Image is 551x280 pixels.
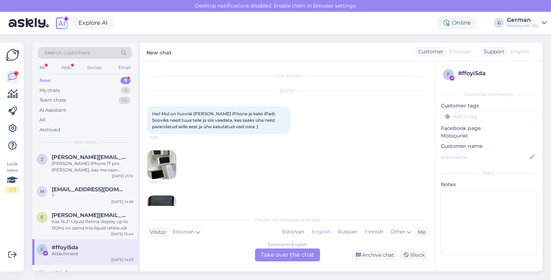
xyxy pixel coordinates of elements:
div: Estonian to English [268,241,307,248]
div: Web [60,63,72,72]
span: f [447,72,450,77]
p: Customer tags [441,102,537,110]
div: Online [438,16,477,29]
div: Block [400,250,428,260]
span: English [510,48,529,55]
div: New [39,77,51,84]
div: Chat started [147,73,428,79]
div: [DATE] 13:44 [111,231,133,237]
p: Customer name [441,143,537,150]
div: [DATE] [147,88,428,94]
span: e [41,214,43,220]
div: Archived [39,126,60,134]
span: J [41,156,43,162]
label: New chat [146,47,171,57]
div: Attachment [52,251,133,257]
div: Look Here [6,161,19,193]
input: Add name [441,153,528,161]
a: GermanMobipunkt OÜ [507,17,547,29]
div: Archive chat [352,250,397,260]
span: m [40,189,44,194]
span: f [41,247,43,252]
span: #94eiosoe [52,270,80,276]
div: 14 [118,97,131,104]
div: All [38,63,46,72]
img: Attachment [147,150,176,179]
div: Customer [415,48,443,55]
div: Email [117,63,132,72]
div: AI Assistant [39,107,66,114]
img: Askly Logo [6,48,19,62]
a: Explore AI [72,17,114,29]
div: [DATE] 14:53 [111,257,133,262]
span: New chats [74,139,96,145]
div: ? [52,193,133,199]
span: Estonian [449,48,471,55]
div: Choose the language and reply [147,217,428,223]
div: German [507,17,539,23]
span: Other [391,228,405,235]
p: Mobipunkt [441,132,537,140]
div: [DATE] 14:39 [111,199,133,204]
div: Visitor [147,228,166,236]
div: G [494,18,504,28]
div: Kas 14.2" Liquid Retina display up to 120Hz on sama mis liquid retina xdr [52,218,133,231]
div: Support [481,48,504,55]
span: Search customers [44,49,90,57]
div: 9 [121,77,131,84]
div: Russian [334,227,361,237]
input: Add a tag [441,111,537,122]
div: 5 [121,87,131,94]
div: Team chats [39,97,66,104]
div: Mobipunkt OÜ [507,23,539,29]
span: Estonian [173,228,194,236]
p: Facebook page [441,125,537,132]
div: Estonian [279,227,308,237]
div: My chats [39,87,60,94]
span: eero.druus@gmail.com [52,212,126,218]
div: # ffoyi5da [458,69,534,78]
div: [DATE] 21:10 [112,173,133,179]
div: Extra [441,170,537,177]
div: Finnish [361,227,387,237]
div: Me [415,228,425,236]
div: All [39,116,46,124]
span: markuskrabbi@gmail.com [52,186,126,193]
img: Attachment [147,195,176,224]
div: Socials [86,63,103,72]
div: Customer information [441,91,537,98]
span: 14:52 [150,179,176,185]
p: Notes [441,181,537,188]
img: explore-ai [55,15,70,30]
span: #ffoyi5da [52,244,78,251]
span: Juliana.azizov@gmail.com [52,154,126,160]
div: [PERSON_NAME] iPhone 17 pro [PERSON_NAME], kas ma saan [PERSON_NAME] oktoobri kuu lõpuni? [52,160,133,173]
div: English [308,227,334,237]
div: Take over the chat [255,248,320,261]
span: Hei! Mul on hunnik [PERSON_NAME] iPhone ja kaks iPadi. Sooviks need tuua teile ja siis vaadata, k... [152,111,277,129]
span: 14:52 [149,135,176,140]
div: 2 / 3 [6,187,19,193]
